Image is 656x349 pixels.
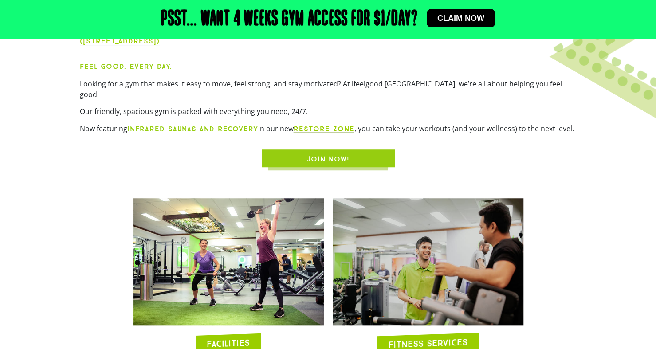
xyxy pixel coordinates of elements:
p: Our friendly, spacious gym is packed with everything you need, 24/7. [80,106,577,117]
p: Now featuring in our new , you can take your workouts (and your wellness) to the next level. [80,123,577,134]
h2: FACILITIES [207,338,250,348]
a: ([STREET_ADDRESS]) [80,37,160,45]
a: Claim now [427,9,495,27]
h2: Psst... Want 4 weeks gym access for $1/day? [161,9,418,30]
a: JOIN NOW! [262,149,395,167]
strong: infrared saunas and recovery [127,125,258,133]
span: JOIN NOW! [307,154,350,165]
a: RESTORE zone [294,125,354,133]
span: Claim now [437,14,484,22]
h2: FITNESS SERVICES [388,337,467,349]
strong: Feel Good. Every Day. [80,62,172,71]
p: Looking for a gym that makes it easy to move, feel strong, and stay motivated? At ifeelgood [GEOG... [80,78,577,100]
